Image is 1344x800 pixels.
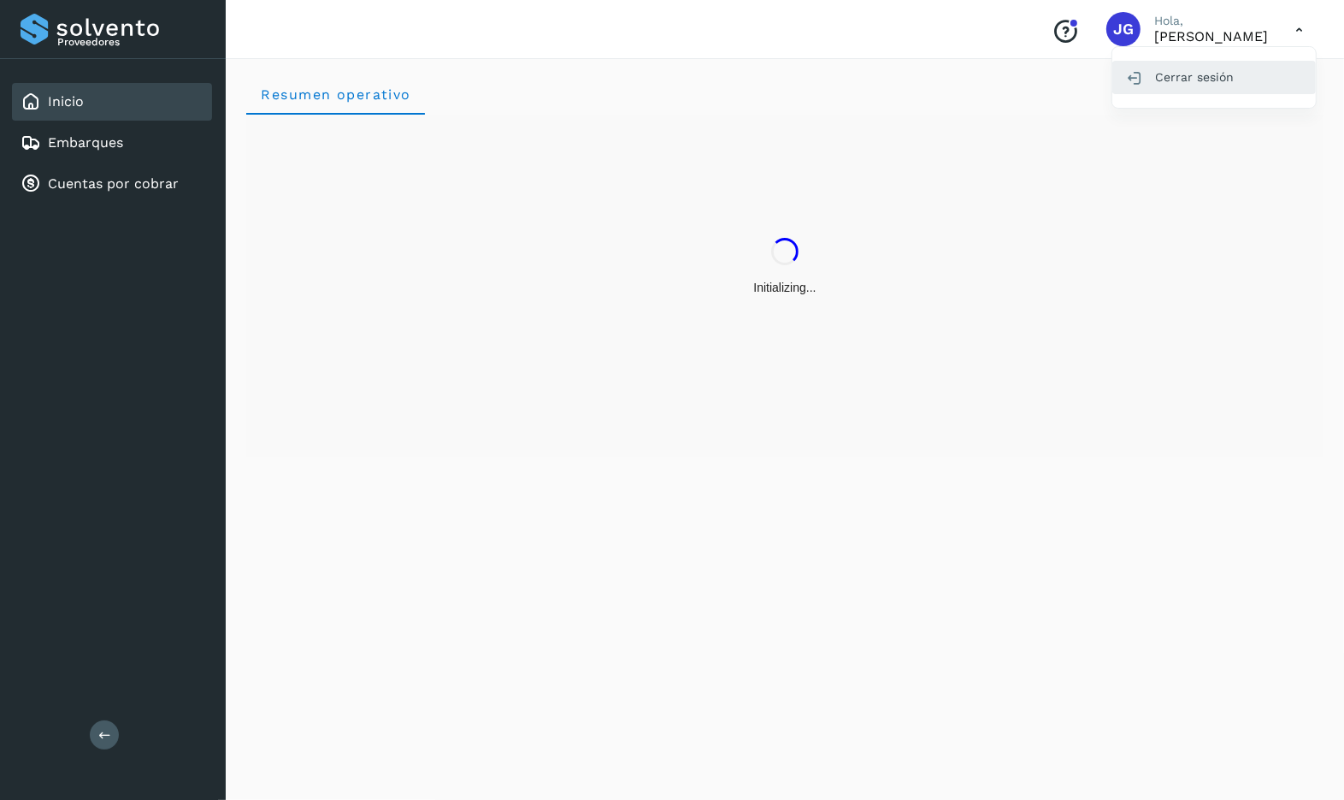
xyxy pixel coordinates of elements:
[12,124,212,162] div: Embarques
[12,83,212,121] div: Inicio
[12,165,212,203] div: Cuentas por cobrar
[48,134,123,151] a: Embarques
[48,175,179,192] a: Cuentas por cobrar
[48,93,84,110] a: Inicio
[57,36,205,48] p: Proveedores
[1112,61,1316,93] div: Cerrar sesión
